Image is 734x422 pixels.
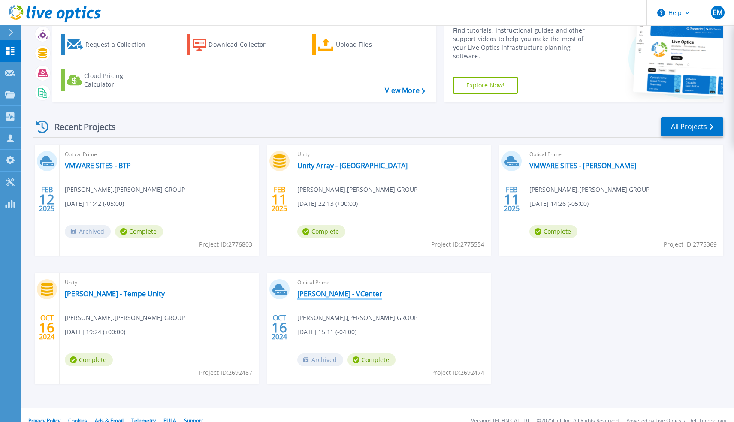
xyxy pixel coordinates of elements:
span: 12 [39,196,54,203]
span: Archived [65,225,111,238]
div: FEB 2025 [504,184,520,215]
div: FEB 2025 [39,184,55,215]
div: Recent Projects [33,116,127,137]
span: 11 [504,196,520,203]
span: [DATE] 14:26 (-05:00) [529,199,589,208]
span: [DATE] 22:13 (+00:00) [297,199,358,208]
div: OCT 2024 [271,312,287,343]
span: Complete [347,353,396,366]
span: Project ID: 2692474 [431,368,484,377]
div: Find tutorials, instructional guides and other support videos to help you make the most of your L... [453,26,594,60]
a: Unity Array - [GEOGRAPHIC_DATA] [297,161,408,170]
a: VMWARE SITES - BTP [65,161,131,170]
span: Project ID: 2775369 [664,240,717,249]
div: Cloud Pricing Calculator [84,72,153,89]
span: [PERSON_NAME] , [PERSON_NAME] GROUP [529,185,649,194]
a: All Projects [661,117,723,136]
span: Unity [65,278,254,287]
span: 16 [39,324,54,331]
span: 11 [272,196,287,203]
a: Download Collector [187,34,282,55]
span: Complete [65,353,113,366]
span: [DATE] 19:24 (+00:00) [65,327,125,337]
span: Optical Prime [65,150,254,159]
span: [DATE] 11:42 (-05:00) [65,199,124,208]
span: Optical Prime [529,150,718,159]
span: Archived [297,353,343,366]
a: Request a Collection [61,34,157,55]
span: Project ID: 2776803 [199,240,252,249]
a: Upload Files [312,34,408,55]
span: 16 [272,324,287,331]
span: Complete [297,225,345,238]
span: Complete [115,225,163,238]
a: Cloud Pricing Calculator [61,69,157,91]
span: Optical Prime [297,278,486,287]
span: [PERSON_NAME] , [PERSON_NAME] GROUP [65,185,185,194]
a: Explore Now! [453,77,518,94]
a: VMWARE SITES - [PERSON_NAME] [529,161,636,170]
a: [PERSON_NAME] - VCenter [297,289,382,298]
div: FEB 2025 [271,184,287,215]
a: View More [385,87,425,95]
div: Upload Files [336,36,405,53]
span: Project ID: 2692487 [199,368,252,377]
span: [DATE] 15:11 (-04:00) [297,327,356,337]
span: Unity [297,150,486,159]
div: OCT 2024 [39,312,55,343]
div: Download Collector [208,36,277,53]
span: [PERSON_NAME] , [PERSON_NAME] GROUP [65,313,185,323]
span: [PERSON_NAME] , [PERSON_NAME] GROUP [297,313,417,323]
a: [PERSON_NAME] - Tempe Unity [65,289,165,298]
span: Complete [529,225,577,238]
span: [PERSON_NAME] , [PERSON_NAME] GROUP [297,185,417,194]
div: Request a Collection [85,36,154,53]
span: Project ID: 2775554 [431,240,484,249]
span: EM [713,9,722,16]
